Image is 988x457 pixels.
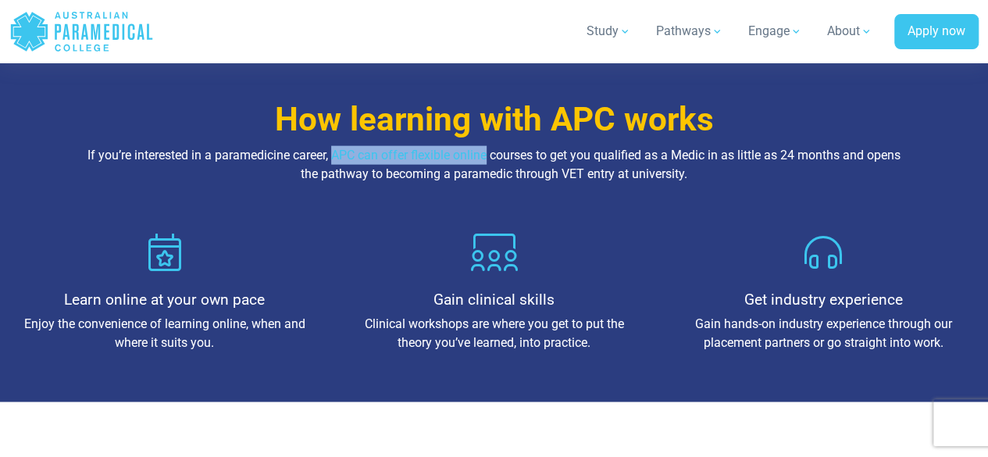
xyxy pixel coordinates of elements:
h4: Gain clinical skills [351,291,637,309]
h4: Get industry experience [680,291,966,309]
a: About [818,9,882,53]
p: Clinical workshops are where you get to put the theory you’ve learned, into practice. [351,315,637,352]
p: Gain hands-on industry experience through our placement partners or go straight into work. [680,315,966,352]
a: Pathways [647,9,733,53]
p: Enjoy the convenience of learning online, when and where it suits you. [22,315,308,352]
p: If you’re interested in a paramedicine career, APC can offer flexible online courses to get you q... [82,146,906,184]
h4: Learn online at your own pace [22,291,308,309]
a: Engage [739,9,811,53]
h3: How learning with APC works [82,100,906,140]
a: Apply now [894,14,979,50]
a: Study [577,9,640,53]
a: Australian Paramedical College [9,6,154,57]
